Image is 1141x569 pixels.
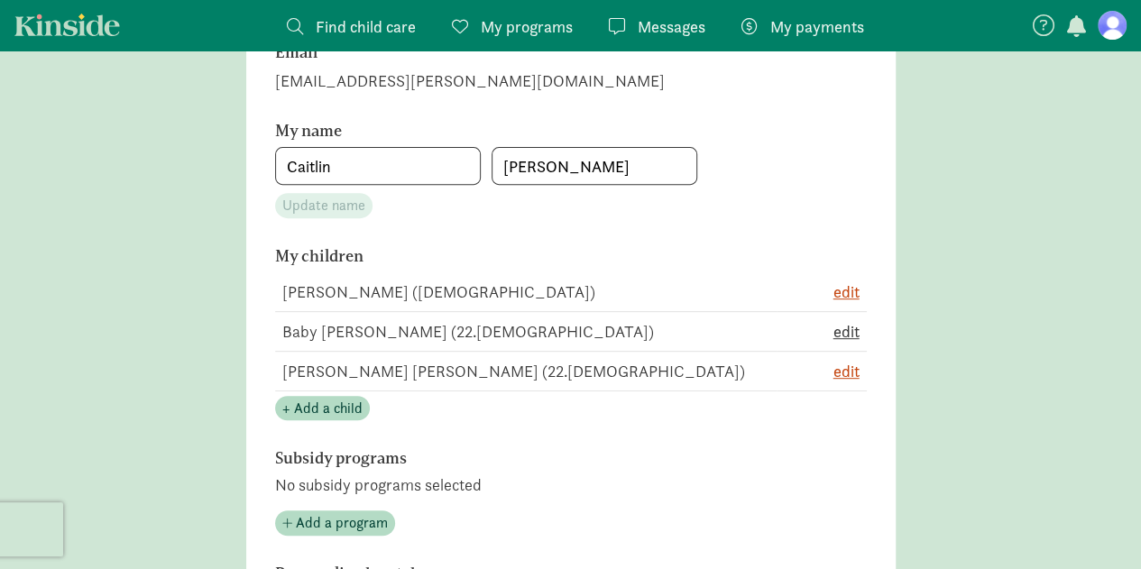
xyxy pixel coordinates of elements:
[275,311,777,351] td: Baby [PERSON_NAME] (22.[DEMOGRAPHIC_DATA])
[275,122,771,140] h6: My name
[275,69,867,93] div: [EMAIL_ADDRESS][PERSON_NAME][DOMAIN_NAME]
[276,148,480,184] input: First name
[296,512,388,534] span: Add a program
[275,510,395,536] button: Add a program
[14,14,120,36] a: Kinside
[275,351,777,390] td: [PERSON_NAME] [PERSON_NAME] (22.[DEMOGRAPHIC_DATA])
[833,280,860,304] button: edit
[275,247,771,265] h6: My children
[833,359,860,383] button: edit
[833,319,860,344] button: edit
[275,396,370,421] button: + Add a child
[275,193,373,218] button: Update name
[275,474,867,496] p: No subsidy programs selected
[492,148,696,184] input: Last name
[275,43,771,61] h6: Email
[282,195,365,216] span: Update name
[316,14,416,39] span: Find child care
[770,14,864,39] span: My payments
[275,272,777,312] td: [PERSON_NAME] ([DEMOGRAPHIC_DATA])
[638,14,705,39] span: Messages
[481,14,573,39] span: My programs
[282,398,363,419] span: + Add a child
[275,449,771,467] h6: Subsidy programs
